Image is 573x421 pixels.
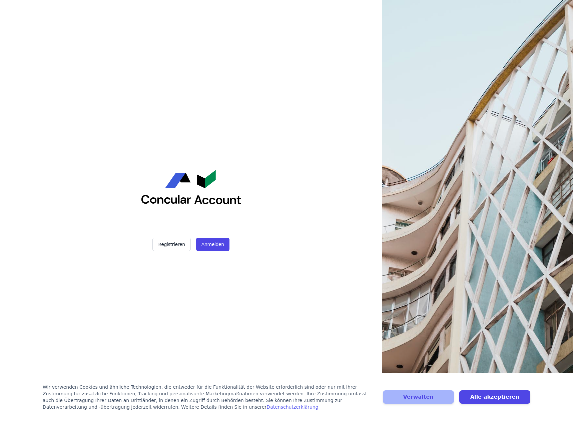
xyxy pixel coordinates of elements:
a: Datenschutzerklärung [266,404,318,410]
button: Anmelden [196,238,229,251]
button: Alle akzeptieren [459,390,530,404]
button: Registrieren [152,238,190,251]
img: Concular [141,170,241,205]
div: Wir verwenden Cookies und ähnliche Technologien, die entweder für die Funktionalität der Website ... [43,384,375,410]
button: Verwalten [383,390,454,404]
